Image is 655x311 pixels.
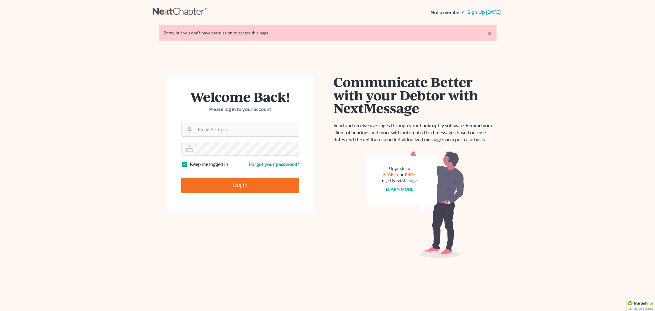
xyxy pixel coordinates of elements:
strong: Not a member? [431,9,464,16]
a: START+ [383,172,399,177]
div: Sorry, but you don't have permission to access this page [164,30,492,36]
img: nextmessage_bg-59042aed3d76b12b5cd301f8e5b87938c9018125f34e5fa2b7a6b67550977c72.svg [366,151,464,258]
a: Learn more [386,187,413,192]
h1: Welcome Back! [181,90,299,103]
input: Email Address [195,123,299,136]
div: to get NextMessage. [381,178,419,184]
a: Forgot your password? [249,161,299,167]
input: Log In [181,178,299,193]
span: or [400,172,404,177]
a: × [487,30,492,37]
p: Send and receive messages through your bankruptcy software. Remind your client of hearings and mo... [334,122,497,143]
h1: Communicate Better with your Debtor with NextMessage [334,75,497,115]
div: Upgrade to [381,165,419,171]
div: TrustedSite Certified [627,299,655,311]
a: Sign up [DATE]! [466,10,503,15]
p: Please log in to your account [181,106,299,113]
a: PRO+ [405,172,416,177]
label: Keep me logged in [190,161,228,168]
